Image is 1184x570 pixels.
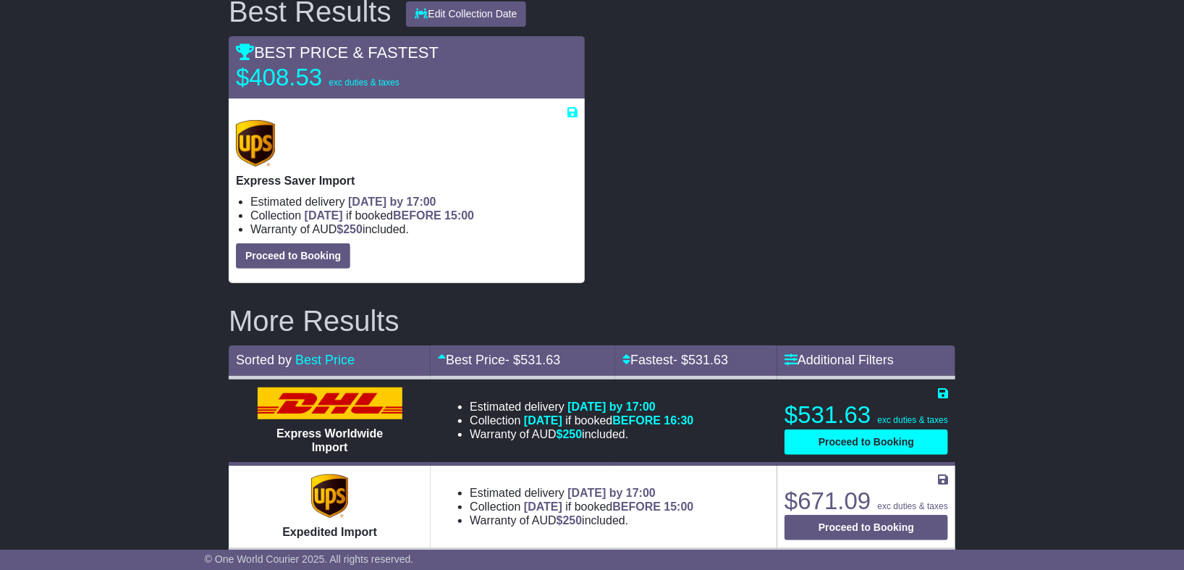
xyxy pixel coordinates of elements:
button: Proceed to Booking [785,429,948,455]
span: [DATE] [524,414,562,427]
span: [DATE] [305,209,343,222]
img: UPS (new): Express Saver Import [236,120,275,167]
li: Collection [470,414,693,427]
li: Estimated delivery [250,195,578,209]
span: exc duties & taxes [878,501,948,511]
li: Warranty of AUD included. [250,222,578,236]
li: Collection [250,209,578,222]
p: $671.09 [785,487,948,516]
button: Proceed to Booking [236,243,350,269]
span: 531.63 [688,353,728,367]
li: Estimated delivery [470,486,693,500]
span: Express Worldwide Import [276,427,383,453]
button: Proceed to Booking [785,515,948,540]
a: Best Price- $531.63 [438,353,560,367]
li: Collection [470,500,693,514]
span: Sorted by [236,353,292,367]
span: Expedited Import [282,526,377,538]
span: $ [337,223,363,235]
span: BEFORE [393,209,441,222]
span: BEFORE [612,500,661,513]
a: Fastest- $531.63 [622,353,728,367]
span: [DATE] [524,500,562,513]
img: DHL: Express Worldwide Import [258,387,402,419]
p: $408.53 [236,63,417,92]
span: © One World Courier 2025. All rights reserved. [205,553,414,565]
span: 15:00 [664,500,694,513]
span: BEFORE [612,414,661,427]
li: Warranty of AUD included. [470,427,693,441]
span: - $ [505,353,560,367]
p: $531.63 [785,401,948,429]
span: [DATE] by 17:00 [348,196,436,208]
span: 16:30 [664,414,694,427]
span: if booked [524,414,693,427]
span: 531.63 [520,353,560,367]
span: exc duties & taxes [329,77,399,88]
span: $ [557,428,583,440]
span: 250 [563,428,583,440]
li: Warranty of AUD included. [470,514,693,527]
img: UPS (new): Expedited Import [311,474,347,518]
span: - $ [673,353,728,367]
h2: More Results [229,305,955,337]
span: 15:00 [444,209,474,222]
a: Additional Filters [785,353,894,367]
span: [DATE] by 17:00 [567,401,656,413]
span: if booked [524,500,693,513]
span: $ [557,514,583,527]
span: [DATE] by 17:00 [567,487,656,499]
span: exc duties & taxes [878,415,948,425]
span: BEST PRICE & FASTEST [236,43,439,62]
span: 250 [343,223,363,235]
li: Estimated delivery [470,400,693,414]
span: if booked [305,209,474,222]
p: Express Saver Import [236,174,578,188]
button: Edit Collection Date [406,1,527,27]
a: Best Price [295,353,355,367]
span: 250 [563,514,583,527]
